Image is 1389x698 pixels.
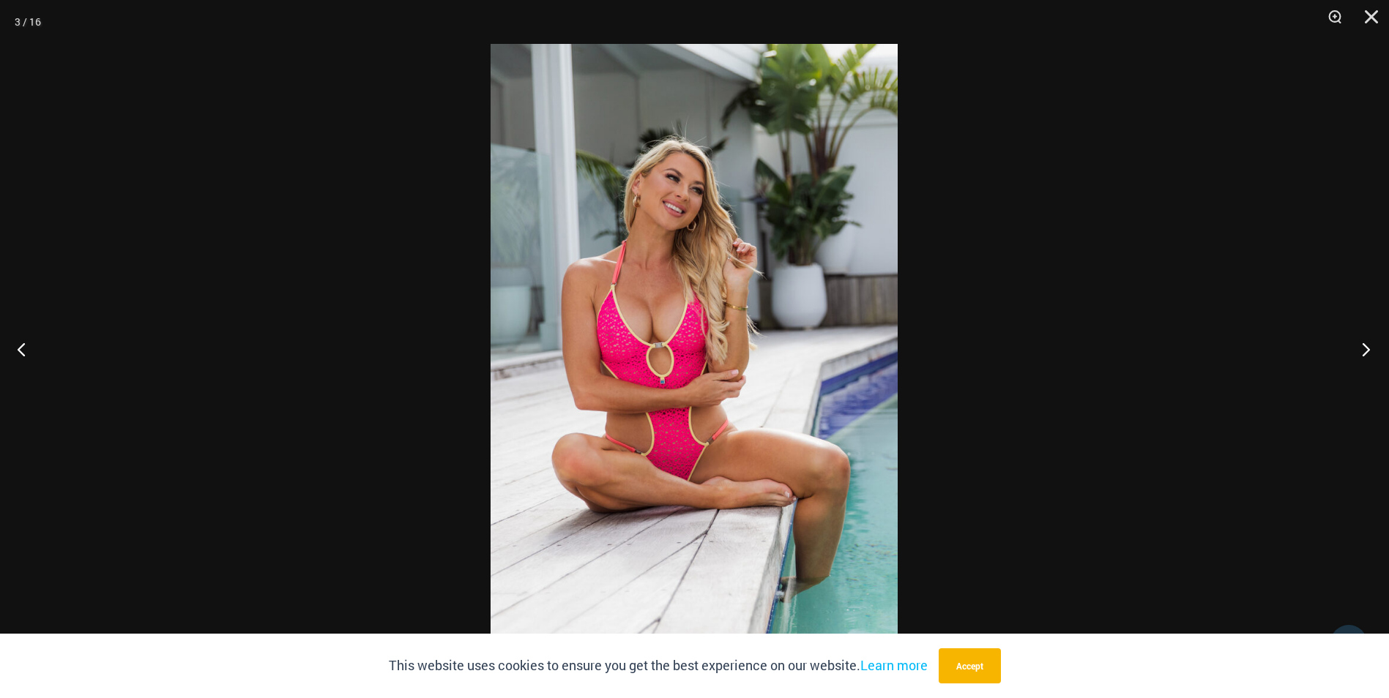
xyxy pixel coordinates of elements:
a: Learn more [860,656,928,674]
button: Next [1334,312,1389,386]
p: This website uses cookies to ensure you get the best experience on our website. [389,655,928,677]
button: Accept [939,648,1001,683]
div: 3 / 16 [15,11,41,33]
img: Bubble Mesh Highlight Pink 819 One Piece 04 [491,44,898,654]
